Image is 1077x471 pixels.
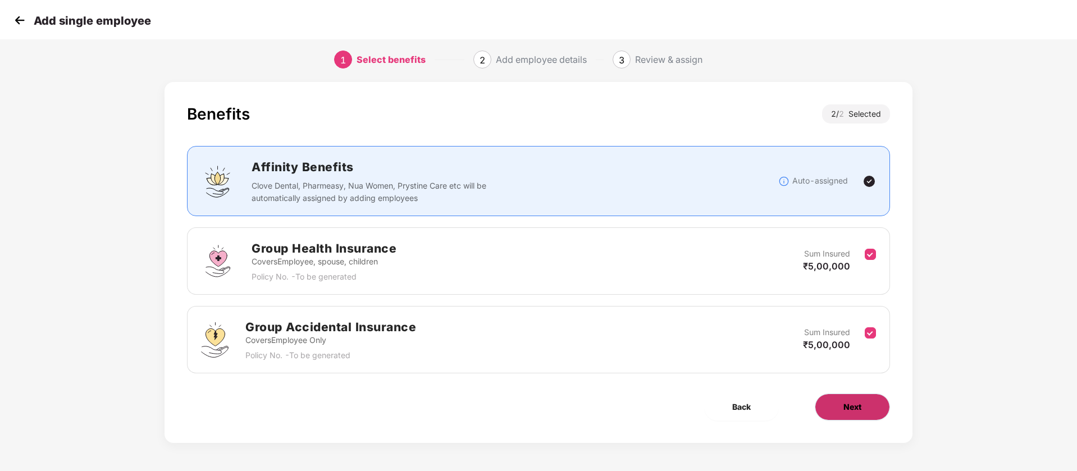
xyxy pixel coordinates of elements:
[822,104,890,124] div: 2 / Selected
[704,394,779,420] button: Back
[862,175,876,188] img: svg+xml;base64,PHN2ZyBpZD0iVGljay0yNHgyNCIgeG1sbnM9Imh0dHA6Ly93d3cudzMub3JnLzIwMDAvc3ZnIiB3aWR0aD...
[201,244,235,278] img: svg+xml;base64,PHN2ZyBpZD0iR3JvdXBfSGVhbHRoX0luc3VyYW5jZSIgZGF0YS1uYW1lPSJHcm91cCBIZWFsdGggSW5zdX...
[34,14,151,28] p: Add single employee
[804,248,850,260] p: Sum Insured
[778,176,790,187] img: svg+xml;base64,PHN2ZyBpZD0iSW5mb18tXzMyeDMyIiBkYXRhLW5hbWU9IkluZm8gLSAzMngzMiIgeG1sbnM9Imh0dHA6Ly...
[187,104,250,124] div: Benefits
[252,271,396,283] p: Policy No. - To be generated
[201,322,229,358] img: svg+xml;base64,PHN2ZyB4bWxucz0iaHR0cDovL3d3dy53My5vcmcvMjAwMC9zdmciIHdpZHRoPSI0OS4zMjEiIGhlaWdodD...
[11,12,28,29] img: svg+xml;base64,PHN2ZyB4bWxucz0iaHR0cDovL3d3dy53My5vcmcvMjAwMC9zdmciIHdpZHRoPSIzMCIgaGVpZ2h0PSIzMC...
[252,255,396,268] p: Covers Employee, spouse, children
[803,339,850,350] span: ₹5,00,000
[803,260,850,272] span: ₹5,00,000
[357,51,426,68] div: Select benefits
[245,349,416,362] p: Policy No. - To be generated
[252,180,494,204] p: Clove Dental, Pharmeasy, Nua Women, Prystine Care etc will be automatically assigned by adding em...
[732,401,751,413] span: Back
[245,334,416,346] p: Covers Employee Only
[480,54,485,66] span: 2
[792,175,848,187] p: Auto-assigned
[252,239,396,258] h2: Group Health Insurance
[839,109,848,118] span: 2
[201,164,235,198] img: svg+xml;base64,PHN2ZyBpZD0iQWZmaW5pdHlfQmVuZWZpdHMiIGRhdGEtbmFtZT0iQWZmaW5pdHkgQmVuZWZpdHMiIHhtbG...
[843,401,861,413] span: Next
[619,54,624,66] span: 3
[635,51,702,68] div: Review & assign
[340,54,346,66] span: 1
[804,326,850,339] p: Sum Insured
[252,158,655,176] h2: Affinity Benefits
[496,51,587,68] div: Add employee details
[245,318,416,336] h2: Group Accidental Insurance
[815,394,890,420] button: Next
